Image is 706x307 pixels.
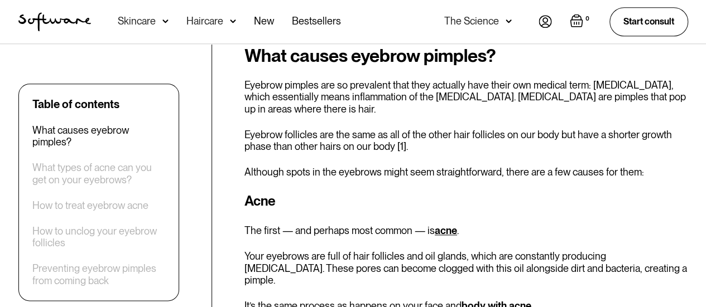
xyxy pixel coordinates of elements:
[32,263,165,287] a: Preventing eyebrow pimples from coming back
[18,12,91,31] img: Software Logo
[244,225,688,237] p: The first — and perhaps most common — is .
[32,124,165,148] a: What causes eyebrow pimples?
[162,16,169,27] img: arrow down
[32,98,119,111] div: Table of contents
[570,14,592,30] a: Open empty cart
[230,16,236,27] img: arrow down
[244,129,688,153] p: Eyebrow follicles are the same as all of the other hair follicles on our body but have a shorter ...
[583,14,592,24] div: 0
[244,79,688,115] p: Eyebrow pimples are so prevalent that they actually have their own medical term: [MEDICAL_DATA], ...
[244,191,688,211] h3: Acne
[506,16,512,27] img: arrow down
[609,7,688,36] a: Start consult
[444,16,499,27] div: The Science
[244,250,688,286] p: Your eyebrows are full of hair follicles and oil glands, which are constantly producing [MEDICAL_...
[32,225,165,249] a: How to unclog your eyebrow follicles
[118,16,156,27] div: Skincare
[32,162,165,186] a: What types of acne can you get on your eyebrows?
[32,199,148,212] a: How to treat eyebrow acne
[244,46,688,66] h2: What causes eyebrow pimples?
[435,225,457,236] a: acne
[186,16,223,27] div: Haircare
[244,166,688,178] p: Although spots in the eyebrows might seem straightforward, there are a few causes for them:
[18,12,91,31] a: home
